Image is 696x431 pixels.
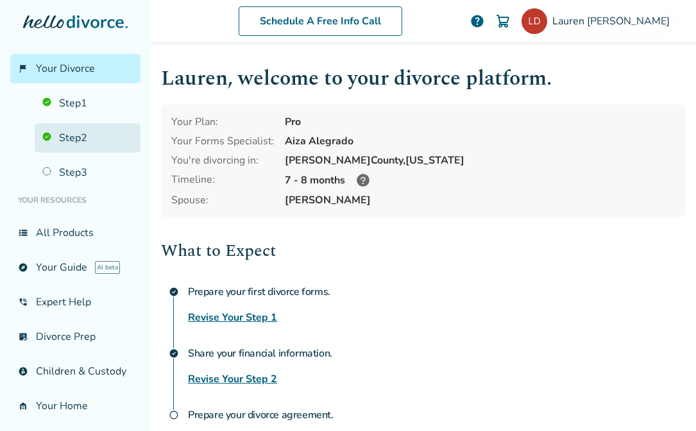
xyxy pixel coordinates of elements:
div: 7 - 8 months [285,173,675,188]
iframe: Chat Widget [632,369,696,431]
a: list_alt_checkDivorce Prep [10,322,140,351]
div: Your Forms Specialist: [171,134,275,148]
span: view_list [18,228,28,238]
span: AI beta [95,261,120,274]
a: Step3 [35,158,140,187]
span: garage_home [18,401,28,411]
div: Timeline: [171,173,275,188]
span: account_child [18,366,28,376]
a: help [470,13,485,29]
a: exploreYour GuideAI beta [10,253,140,282]
h4: Share your financial information. [188,341,686,366]
span: check_circle [169,287,179,297]
span: list_alt_check [18,332,28,342]
span: Spouse: [171,193,275,207]
span: Lauren [PERSON_NAME] [552,14,675,28]
a: flag_2Your Divorce [10,54,140,83]
li: Your Resources [10,187,140,213]
a: Step1 [35,89,140,118]
h4: Prepare your divorce agreement. [188,402,686,428]
span: [PERSON_NAME] [285,193,675,207]
a: garage_homeYour Home [10,391,140,421]
div: [PERSON_NAME] County, [US_STATE] [285,153,675,167]
a: Revise Your Step 1 [188,310,277,325]
span: Your Divorce [36,62,95,76]
span: explore [18,262,28,273]
a: account_childChildren & Custody [10,357,140,386]
div: Pro [285,115,675,129]
span: radio_button_unchecked [169,410,179,420]
img: Cart [495,13,511,29]
h1: Lauren , welcome to your divorce platform. [161,63,686,94]
a: view_listAll Products [10,218,140,248]
a: Step2 [35,123,140,153]
h2: What to Expect [161,238,686,264]
h4: Prepare your first divorce forms. [188,279,686,305]
span: flag_2 [18,63,28,74]
a: Revise Your Step 2 [188,371,277,387]
span: phone_in_talk [18,297,28,307]
div: Aiza Alegrado [285,134,675,148]
span: check_circle [169,348,179,359]
div: Your Plan: [171,115,275,129]
a: phone_in_talkExpert Help [10,287,140,317]
div: You're divorcing in: [171,153,275,167]
a: Schedule A Free Info Call [239,6,402,36]
img: Lauren DeFilippo [522,8,547,34]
